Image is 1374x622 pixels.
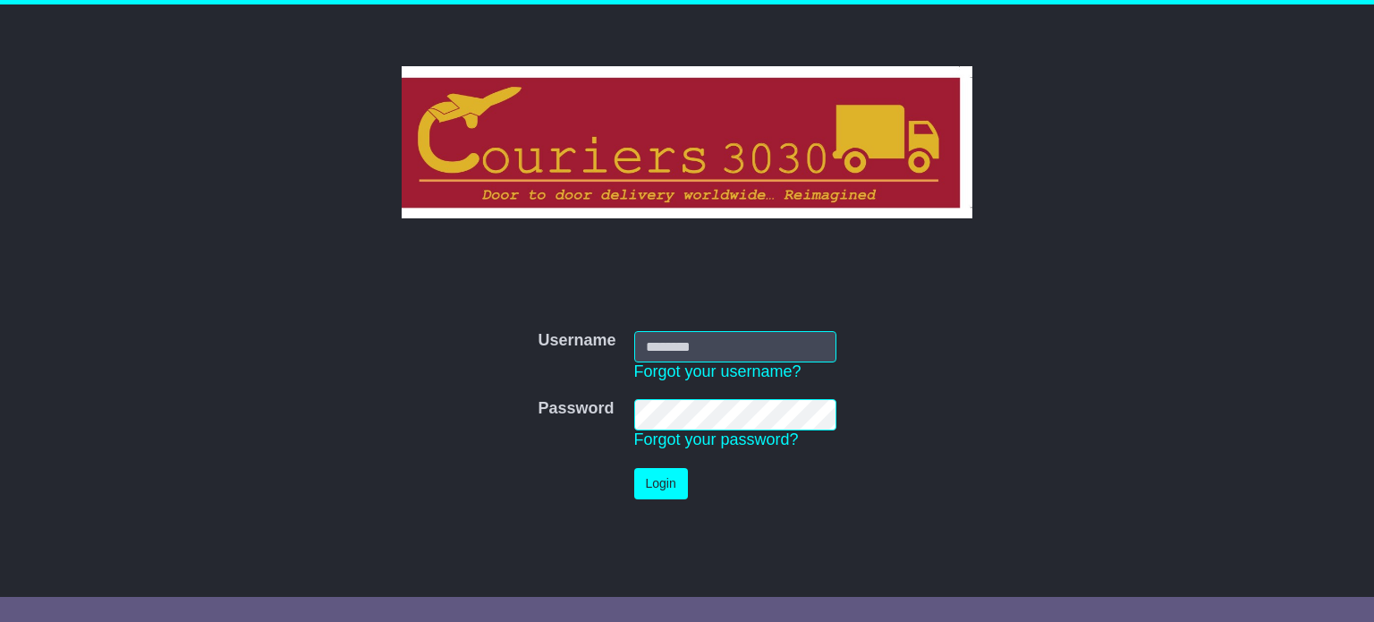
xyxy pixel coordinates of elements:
[634,362,801,380] a: Forgot your username?
[538,331,615,351] label: Username
[634,468,688,499] button: Login
[402,66,973,218] img: Couriers 3030
[634,430,799,448] a: Forgot your password?
[538,399,614,419] label: Password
